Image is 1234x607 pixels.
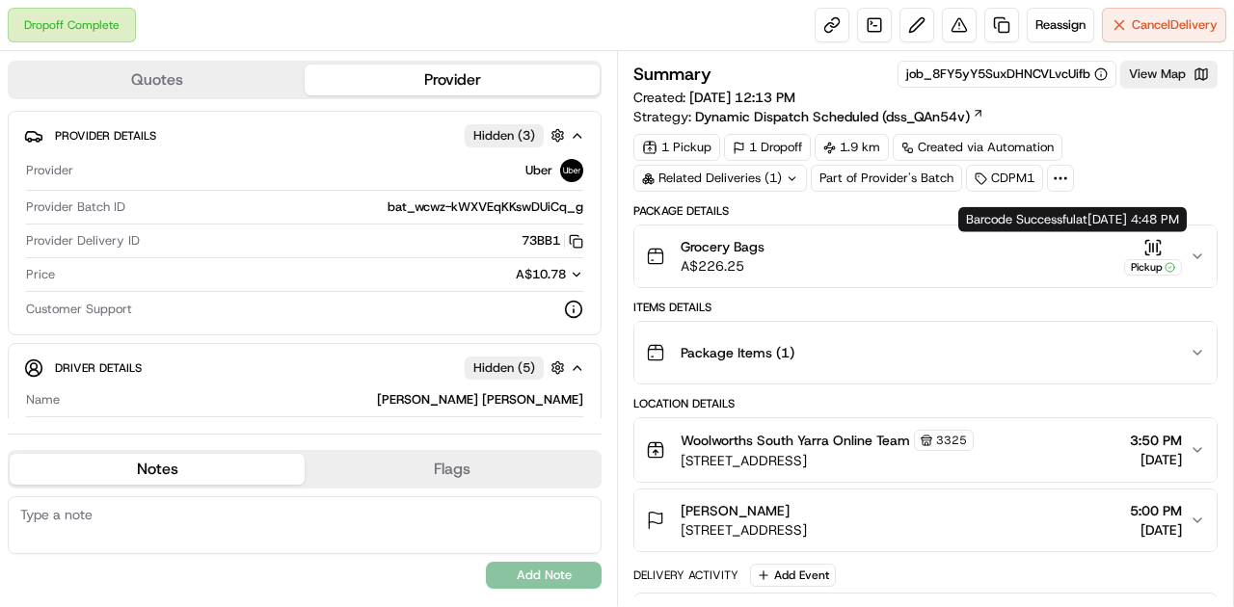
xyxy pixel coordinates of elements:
[26,391,60,409] span: Name
[1027,8,1094,42] button: Reassign
[634,225,1217,287] button: Grocery BagsA$226.25Pickup
[414,266,583,283] button: A$10.78
[633,134,720,161] div: 1 Pickup
[522,232,583,250] button: 73BB1
[465,123,570,147] button: Hidden (3)
[681,451,974,470] span: [STREET_ADDRESS]
[681,520,807,540] span: [STREET_ADDRESS]
[560,159,583,182] img: uber-new-logo.jpeg
[1130,450,1182,469] span: [DATE]
[681,237,765,256] span: Grocery Bags
[10,454,305,485] button: Notes
[24,352,585,383] button: Driver DetailsHidden (5)
[525,162,552,179] span: Uber
[634,418,1217,482] button: Woolworths South Yarra Online Team3325[STREET_ADDRESS]3:50 PM[DATE]
[724,134,811,161] div: 1 Dropoff
[966,165,1043,192] div: CDPM1
[26,232,140,250] span: Provider Delivery ID
[55,360,142,376] span: Driver Details
[1120,61,1218,88] button: View Map
[681,501,790,520] span: [PERSON_NAME]
[936,433,967,448] span: 3325
[1130,520,1182,540] span: [DATE]
[958,207,1187,232] div: Barcode Successful
[1124,259,1182,276] div: Pickup
[681,343,794,362] span: Package Items ( 1 )
[633,165,807,192] div: Related Deliveries (1)
[26,198,125,216] span: Provider Batch ID
[634,322,1217,383] button: Package Items (1)
[305,65,600,95] button: Provider
[633,203,1218,219] div: Package Details
[473,359,535,377] span: Hidden ( 5 )
[1102,8,1226,42] button: CancelDelivery
[750,564,836,587] button: Add Event
[634,489,1217,551] button: [PERSON_NAME][STREET_ADDRESS]5:00 PM[DATE]
[1035,16,1086,34] span: Reassign
[1130,501,1182,520] span: 5:00 PM
[689,89,795,106] span: [DATE] 12:13 PM
[388,198,583,216] span: bat_wcwz-kWXVEqKKswDUiCq_g
[24,119,585,151] button: Provider DetailsHidden (3)
[473,127,535,145] span: Hidden ( 3 )
[695,107,984,126] a: Dynamic Dispatch Scheduled (dss_QAn54v)
[681,431,910,450] span: Woolworths South Yarra Online Team
[465,356,570,380] button: Hidden (5)
[633,107,984,126] div: Strategy:
[1130,431,1182,450] span: 3:50 PM
[633,88,795,107] span: Created:
[893,134,1062,161] a: Created via Automation
[633,300,1218,315] div: Items Details
[695,107,970,126] span: Dynamic Dispatch Scheduled (dss_QAn54v)
[681,256,765,276] span: A$226.25
[633,567,738,583] div: Delivery Activity
[633,396,1218,411] div: Location Details
[26,266,55,283] span: Price
[26,162,73,179] span: Provider
[815,134,889,161] div: 1.9 km
[67,391,583,409] div: [PERSON_NAME] [PERSON_NAME]
[26,301,132,318] span: Customer Support
[55,128,156,144] span: Provider Details
[1132,16,1218,34] span: Cancel Delivery
[1124,238,1182,276] button: Pickup
[1076,211,1179,227] span: at [DATE] 4:48 PM
[305,454,600,485] button: Flags
[10,65,305,95] button: Quotes
[633,66,711,83] h3: Summary
[906,66,1108,83] button: job_8FY5yY5SuxDHNCVLvcUifb
[516,266,566,282] span: A$10.78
